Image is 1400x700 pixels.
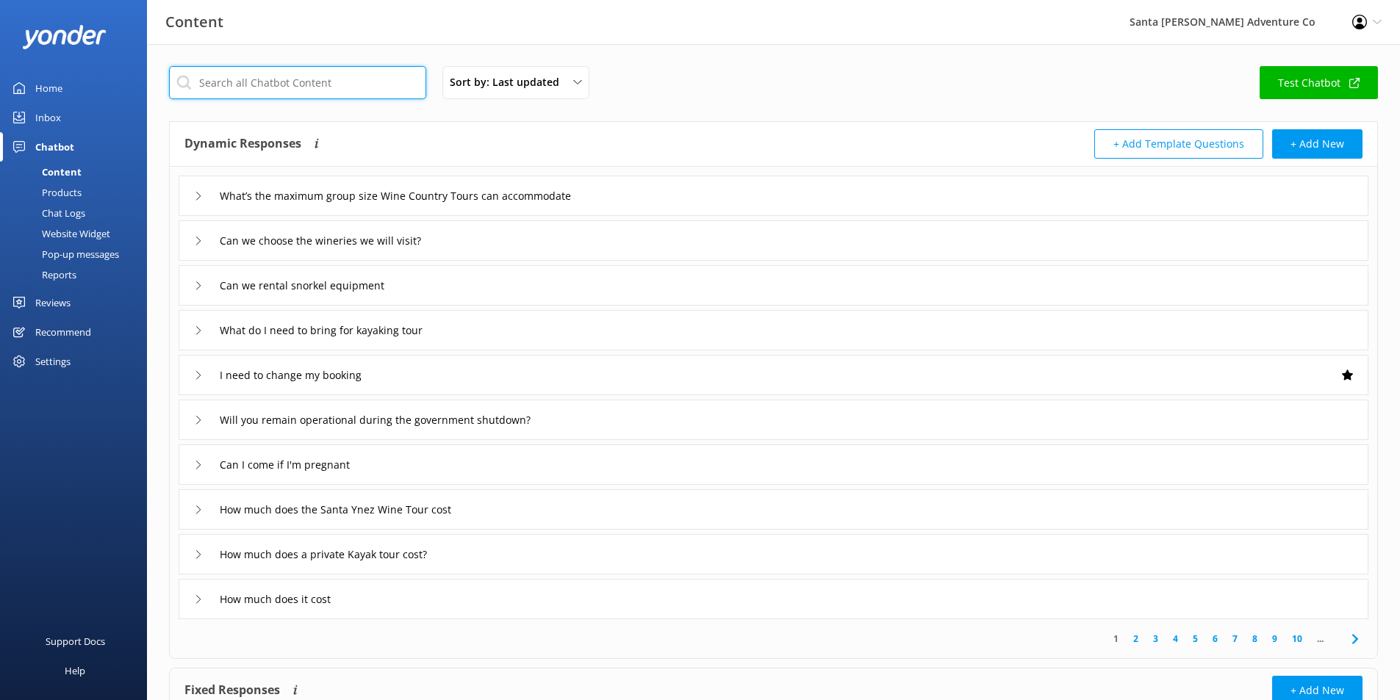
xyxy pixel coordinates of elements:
a: Content [9,162,147,182]
div: Website Widget [9,223,110,244]
div: Chatbot [35,132,74,162]
div: Help [65,656,85,685]
button: + Add Template Questions [1094,129,1263,159]
div: Reports [9,264,76,285]
button: + Add New [1272,129,1363,159]
div: Inbox [35,103,61,132]
a: 4 [1166,632,1185,646]
img: yonder-white-logo.png [22,25,107,49]
a: Reports [9,264,147,285]
div: Pop-up messages [9,244,119,264]
div: Reviews [35,288,71,317]
a: 8 [1245,632,1265,646]
div: Settings [35,347,71,376]
div: Recommend [35,317,91,347]
div: Content [9,162,82,182]
input: Search all Chatbot Content [169,66,426,99]
span: Sort by: Last updated [450,74,568,90]
h4: Dynamic Responses [184,129,301,159]
a: Test Chatbot [1260,66,1378,99]
a: Products [9,182,147,203]
a: 1 [1106,632,1126,646]
a: 5 [1185,632,1205,646]
a: 6 [1205,632,1225,646]
a: 9 [1265,632,1285,646]
a: Website Widget [9,223,147,244]
a: 10 [1285,632,1310,646]
div: Chat Logs [9,203,85,223]
a: 2 [1126,632,1146,646]
h3: Content [165,10,223,34]
div: Home [35,73,62,103]
a: 7 [1225,632,1245,646]
a: Pop-up messages [9,244,147,264]
div: Support Docs [46,627,105,656]
a: Chat Logs [9,203,147,223]
div: Products [9,182,82,203]
span: ... [1310,632,1331,646]
a: 3 [1146,632,1166,646]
